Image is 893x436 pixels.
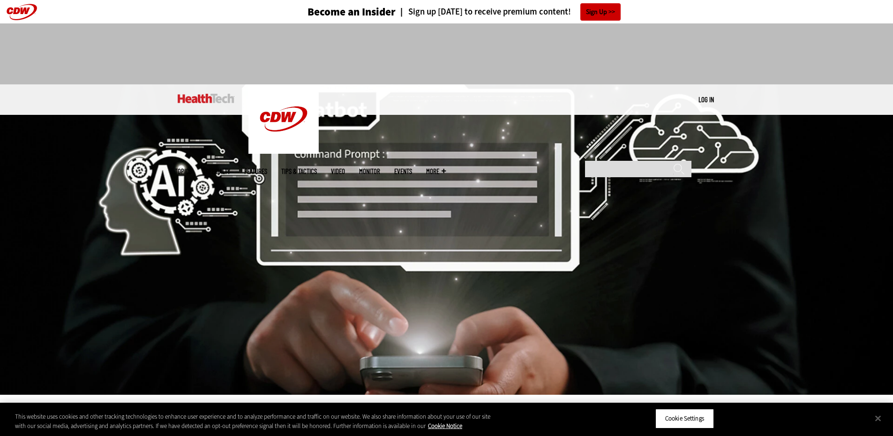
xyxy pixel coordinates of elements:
[244,168,267,175] a: Features
[281,168,317,175] a: Tips & Tactics
[396,8,571,16] a: Sign up [DATE] to receive premium content!
[394,168,412,175] a: Events
[331,168,345,175] a: Video
[580,3,621,21] a: Sign Up
[206,168,230,175] span: Specialty
[248,146,319,156] a: CDW
[359,168,380,175] a: MonITor
[272,7,396,17] a: Become an Insider
[698,95,714,104] a: Log in
[308,7,396,17] h3: Become an Insider
[175,168,192,175] span: Topics
[426,168,446,175] span: More
[428,422,462,430] a: More information about your privacy
[178,94,234,103] img: Home
[248,84,319,154] img: Home
[15,412,491,430] div: This website uses cookies and other tracking technologies to enhance user experience and to analy...
[868,408,888,428] button: Close
[655,409,714,428] button: Cookie Settings
[698,95,714,105] div: User menu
